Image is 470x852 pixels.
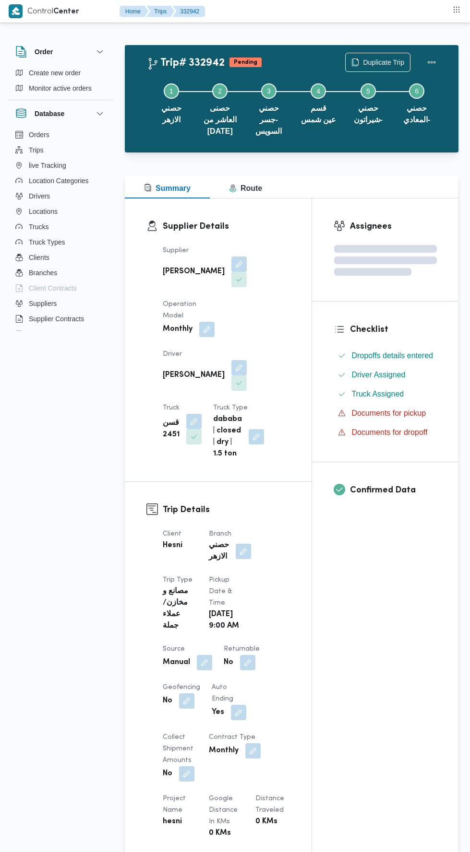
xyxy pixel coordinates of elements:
span: Dropoffs details entered [351,351,433,360]
span: Truck [163,405,180,411]
b: Manual [163,657,190,668]
span: Truck Assigned [351,390,404,398]
b: hesni [163,816,182,828]
button: حصني الازهر [147,72,196,133]
span: Returnable [224,646,260,652]
span: Summary [144,184,191,192]
b: [PERSON_NAME] [163,266,225,278]
span: Pickup date & time [209,577,232,606]
span: Collect Shipment Amounts [163,734,193,763]
span: Client [163,531,181,537]
span: حصني الازهر [155,103,188,126]
b: No [163,768,172,780]
span: Driver [163,351,182,357]
b: 0 KMs [255,816,277,828]
span: 6 [415,87,419,95]
span: حصني -المعادي [400,103,434,126]
span: Drivers [29,190,50,202]
b: قسن 2451 [163,418,180,441]
span: Trucks [29,221,48,233]
button: قسم عين شمس [293,72,344,133]
span: Branch [209,531,231,537]
div: Database [8,127,113,335]
button: Truck Types [12,234,109,250]
span: Documents for dropoff [351,427,427,438]
button: Suppliers [12,296,109,311]
b: [PERSON_NAME] [163,370,225,381]
span: حصنى العاشر من [DATE] [204,103,237,137]
span: Contract Type [209,734,255,740]
button: Clients [12,250,109,265]
button: Drivers [12,188,109,204]
span: 3 [267,87,271,95]
b: [DATE] 9:00 AM [209,609,241,632]
span: Dropoffs details entered [351,350,433,362]
button: live Tracking [12,158,109,173]
span: Truck Types [29,236,65,248]
span: Client Contracts [29,282,77,294]
button: Supplier Contracts [12,311,109,327]
button: Actions [422,53,441,72]
span: Driver Assigned [351,369,405,381]
button: Client Contracts [12,280,109,296]
button: حصني -جسر السويس [244,72,293,145]
span: Monitor active orders [29,82,92,94]
b: حصني الازهر [209,540,229,563]
b: Monthly [163,324,193,335]
button: Branches [12,265,109,280]
span: Trip Type [163,577,193,583]
span: Google distance in KMs [209,795,238,825]
button: Home [120,6,148,17]
b: Pending [234,59,257,65]
span: قسم عين شمس [301,103,336,126]
span: Distance Traveled [255,795,284,813]
span: live Tracking [29,160,66,171]
button: Orders [12,127,109,142]
b: Monthly [209,745,239,757]
h2: Trip# 332942 [147,57,225,70]
button: Duplicate Trip [345,53,410,72]
b: dababa | closed | dry | 1.5 ton [213,414,242,460]
span: حصني -جسر السويس [252,103,286,137]
span: Branches [29,267,57,279]
b: No [224,657,233,668]
span: 5 [366,87,370,95]
span: Operation Model [163,301,196,319]
span: Location Categories [29,175,89,187]
span: Create new order [29,67,81,79]
button: Monitor active orders [12,81,109,96]
span: Duplicate Trip [363,57,404,68]
button: Trips [12,142,109,158]
button: Documents for pickup [334,406,437,421]
span: Devices [29,328,53,340]
button: Database [15,108,106,119]
button: 332942 [172,6,205,17]
b: 0 KMs [209,828,231,839]
button: حصني -شيراتون [344,72,393,133]
button: حصنى العاشر من [DATE] [196,72,245,145]
span: 4 [316,87,320,95]
span: Trips [29,144,44,156]
span: 1 [169,87,173,95]
b: No [163,695,172,707]
span: حصني -شيراتون [351,103,385,126]
span: Driver Assigned [351,371,405,379]
span: 2 [218,87,222,95]
span: Locations [29,206,58,217]
button: Devices [12,327,109,342]
button: Order [15,46,106,58]
span: Source [163,646,185,652]
h3: Checklist [350,323,437,336]
b: مصانع و مخازن/عملاء جملة [163,586,195,632]
button: Dropoffs details entered [334,348,437,363]
h3: Assignees [350,220,437,233]
span: Pending [229,58,262,67]
span: Documents for pickup [351,408,426,419]
button: Trips [146,6,174,17]
button: Driver Assigned [334,367,437,383]
span: Truck Type [213,405,248,411]
span: Documents for dropoff [351,428,427,436]
button: Trucks [12,219,109,234]
span: Supplier Contracts [29,313,84,325]
span: Route [229,184,262,192]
